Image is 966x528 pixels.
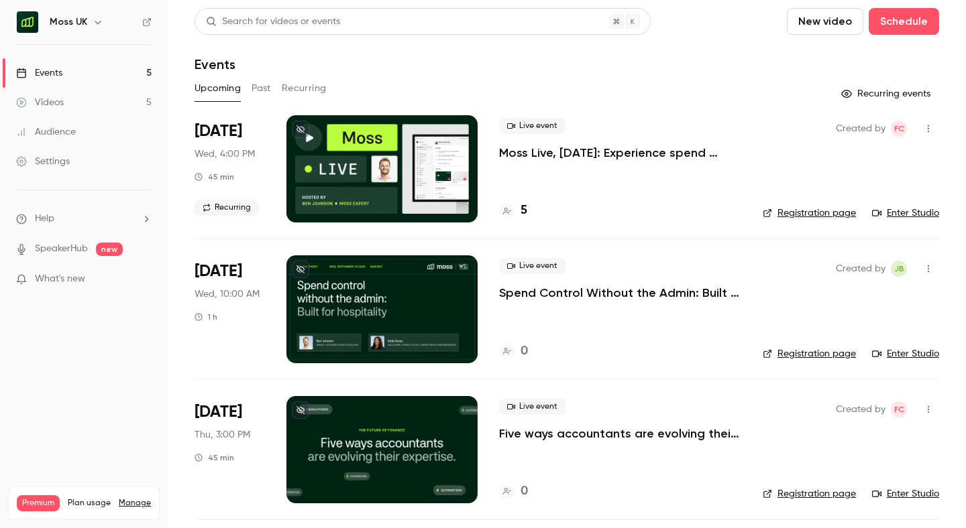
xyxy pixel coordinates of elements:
[763,487,856,501] a: Registration page
[195,261,242,282] span: [DATE]
[195,121,242,142] span: [DATE]
[763,206,856,220] a: Registration page
[16,125,76,139] div: Audience
[787,8,863,35] button: New video
[206,15,340,29] div: Search for videos or events
[195,452,234,463] div: 45 min
[35,212,54,226] span: Help
[35,242,88,256] a: SpeakerHub
[499,285,741,301] a: Spend Control Without the Admin: Built for Hospitality
[499,145,741,161] a: Moss Live, [DATE]: Experience spend management automation with [PERSON_NAME]
[35,272,85,286] span: What's new
[195,428,250,442] span: Thu, 3:00 PM
[195,312,217,322] div: 1 h
[894,261,904,277] span: JB
[195,255,265,362] div: Sep 10 Wed, 9:00 AM (Europe/London)
[763,347,856,360] a: Registration page
[16,66,62,80] div: Events
[195,172,234,182] div: 45 min
[16,212,152,226] li: help-dropdown-opener
[872,206,939,220] a: Enter Studio
[16,155,70,168] div: Settings
[835,83,939,105] button: Recurring events
[17,495,60,511] span: Premium
[195,287,260,301] span: Wed, 10:00 AM
[282,78,327,99] button: Recurring
[195,396,265,503] div: Sep 11 Thu, 2:00 PM (Europe/London)
[521,342,528,360] h4: 0
[894,121,904,137] span: FC
[836,401,885,417] span: Created by
[872,487,939,501] a: Enter Studio
[50,15,87,29] h6: Moss UK
[891,261,907,277] span: Jara Bockx
[119,498,151,509] a: Manage
[195,147,255,161] span: Wed, 4:00 PM
[872,347,939,360] a: Enter Studio
[96,243,123,256] span: new
[252,78,271,99] button: Past
[891,401,907,417] span: Felicity Cator
[499,118,566,134] span: Live event
[869,8,939,35] button: Schedule
[17,11,38,33] img: Moss UK
[891,121,907,137] span: Felicity Cator
[195,200,259,216] span: Recurring
[195,115,265,222] div: Sep 3 Wed, 3:00 PM (Europe/London)
[195,401,242,423] span: [DATE]
[195,78,241,99] button: Upcoming
[16,96,64,109] div: Videos
[894,401,904,417] span: FC
[836,261,885,277] span: Created by
[836,121,885,137] span: Created by
[195,56,235,72] h1: Events
[499,258,566,274] span: Live event
[499,342,528,360] a: 0
[521,202,527,220] h4: 5
[136,273,152,285] iframe: Noticeable Trigger
[499,399,566,415] span: Live event
[68,498,111,509] span: Plan usage
[499,425,741,442] a: Five ways accountants are evolving their expertise, for the future of finance
[499,202,527,220] a: 5
[521,482,528,501] h4: 0
[499,482,528,501] a: 0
